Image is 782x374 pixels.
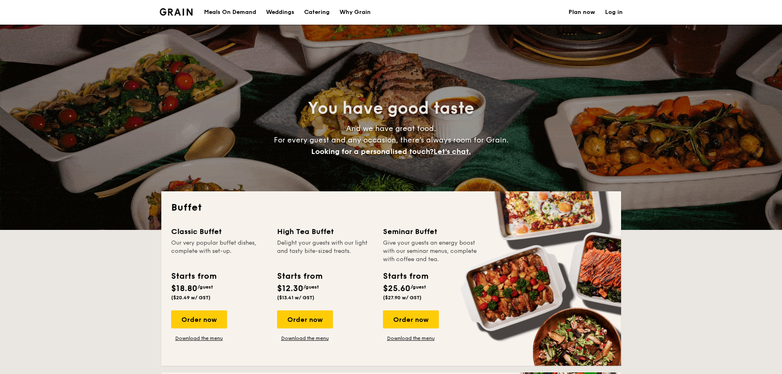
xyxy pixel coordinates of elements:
[433,147,471,156] span: Let's chat.
[277,284,303,294] span: $12.30
[383,284,410,294] span: $25.60
[277,335,333,342] a: Download the menu
[160,8,193,16] a: Logotype
[383,295,422,301] span: ($27.90 w/ GST)
[383,226,479,237] div: Seminar Buffet
[160,8,193,16] img: Grain
[277,310,333,328] div: Order now
[171,284,197,294] span: $18.80
[277,270,322,282] div: Starts from
[171,335,227,342] a: Download the menu
[383,239,479,264] div: Give your guests an energy boost with our seminar menus, complete with coffee and tea.
[383,310,439,328] div: Order now
[383,335,439,342] a: Download the menu
[303,284,319,290] span: /guest
[197,284,213,290] span: /guest
[171,239,267,264] div: Our very popular buffet dishes, complete with set-up.
[277,295,314,301] span: ($13.41 w/ GST)
[410,284,426,290] span: /guest
[171,310,227,328] div: Order now
[171,201,611,214] h2: Buffet
[383,270,428,282] div: Starts from
[277,226,373,237] div: High Tea Buffet
[277,239,373,264] div: Delight your guests with our light and tasty bite-sized treats.
[171,226,267,237] div: Classic Buffet
[171,270,216,282] div: Starts from
[171,295,211,301] span: ($20.49 w/ GST)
